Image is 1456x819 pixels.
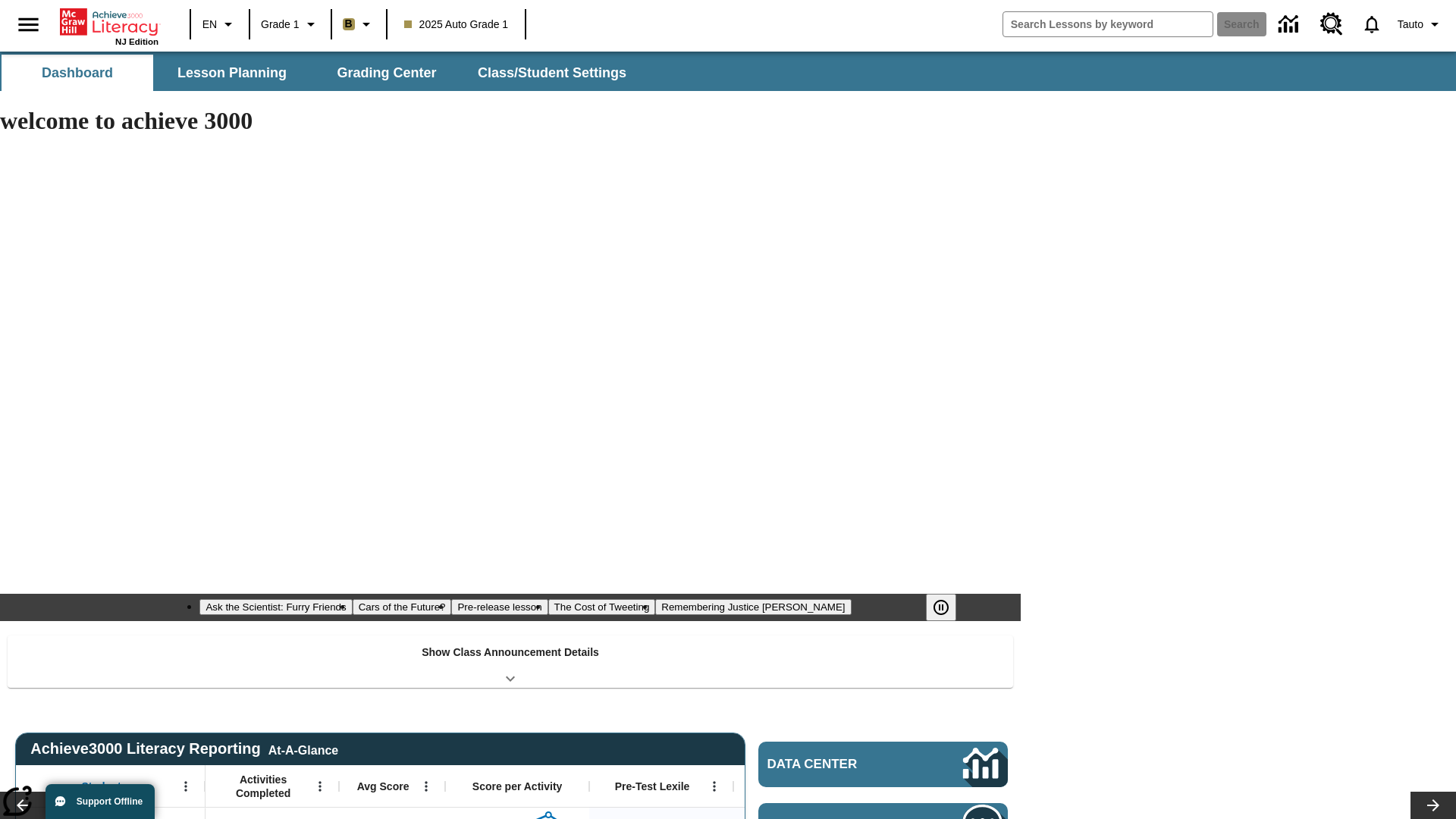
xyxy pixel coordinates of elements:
[703,775,726,798] button: Open Menu
[478,64,626,82] span: Class/Student Settings
[1392,11,1450,38] button: Profile/Settings
[115,37,158,46] span: NJ Edition
[466,55,639,91] button: Class/Student Settings
[472,780,563,793] span: Score per Activity
[45,784,155,819] button: Support Offline
[156,55,308,91] button: Lesson Planning
[422,645,599,661] p: Show Class Announcement Details
[261,17,300,33] span: Grade 1
[42,64,113,82] span: Dashboard
[1311,4,1352,45] a: Resource Center, Will open in new tab
[2,55,153,91] button: Dashboard
[174,775,197,798] button: Open Menu
[202,17,217,33] span: EN
[926,594,971,621] div: Pause
[177,64,287,82] span: Lesson Planning
[655,599,851,615] button: Slide 5 Remembering Justice O'Connor
[1352,5,1392,44] a: Notifications
[337,11,381,38] button: Boost Class color is light brown. Change class color
[77,796,143,807] span: Support Offline
[82,780,121,793] span: Student
[60,7,158,37] a: Home
[767,757,911,772] span: Data Center
[309,775,331,798] button: Open Menu
[6,2,51,47] button: Open side menu
[199,599,352,615] button: Slide 1 Ask the Scientist: Furry Friends
[337,64,436,82] span: Grading Center
[1410,792,1456,819] button: Lesson carousel, Next
[357,780,409,793] span: Avg Score
[615,780,690,793] span: Pre-Test Lexile
[1269,4,1311,45] a: Data Center
[353,599,452,615] button: Slide 2 Cars of the Future?
[255,11,326,38] button: Grade: Grade 1, Select a grade
[345,14,353,33] span: B
[311,55,463,91] button: Grading Center
[926,594,956,621] button: Pause
[60,5,158,46] div: Home
[415,775,438,798] button: Open Menu
[404,17,509,33] span: 2025 Auto Grade 1
[758,742,1008,787] a: Data Center
[213,773,313,800] span: Activities Completed
[8,635,1013,688] div: Show Class Announcement Details
[1398,17,1423,33] span: Tauto
[548,599,656,615] button: Slide 4 The Cost of Tweeting
[451,599,548,615] button: Slide 3 Pre-release lesson
[268,741,338,758] div: At-A-Glance
[30,740,338,758] span: Achieve3000 Literacy Reporting
[1003,12,1213,36] input: search field
[196,11,244,38] button: Language: EN, Select a language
